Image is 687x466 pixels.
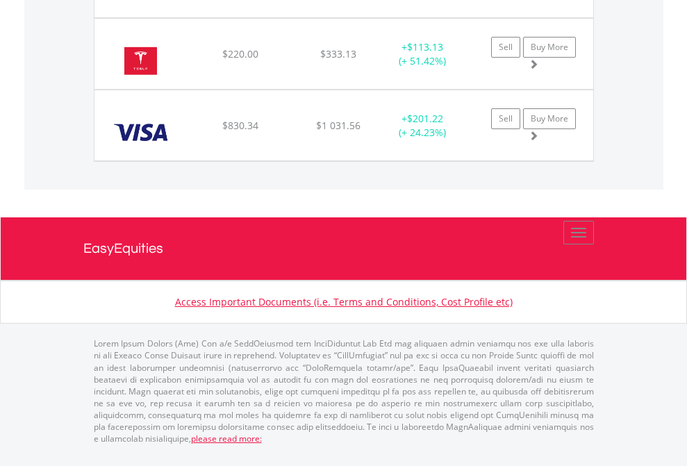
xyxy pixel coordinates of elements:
a: Sell [491,37,520,58]
p: Lorem Ipsum Dolors (Ame) Con a/e SeddOeiusmod tem InciDiduntut Lab Etd mag aliquaen admin veniamq... [94,338,594,444]
img: EQU.US.V.png [101,108,180,157]
div: + (+ 24.23%) [379,112,466,140]
span: $201.22 [407,112,443,125]
a: EasyEquities [83,217,604,280]
img: EQU.US.TSLA.png [101,36,180,85]
a: Access Important Documents (i.e. Terms and Conditions, Cost Profile etc) [175,295,513,308]
span: $113.13 [407,40,443,53]
a: please read more: [191,433,262,444]
div: + (+ 51.42%) [379,40,466,68]
span: $333.13 [320,47,356,60]
span: $220.00 [222,47,258,60]
span: $1 031.56 [316,119,361,132]
span: $830.34 [222,119,258,132]
a: Sell [491,108,520,129]
a: Buy More [523,108,576,129]
a: Buy More [523,37,576,58]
